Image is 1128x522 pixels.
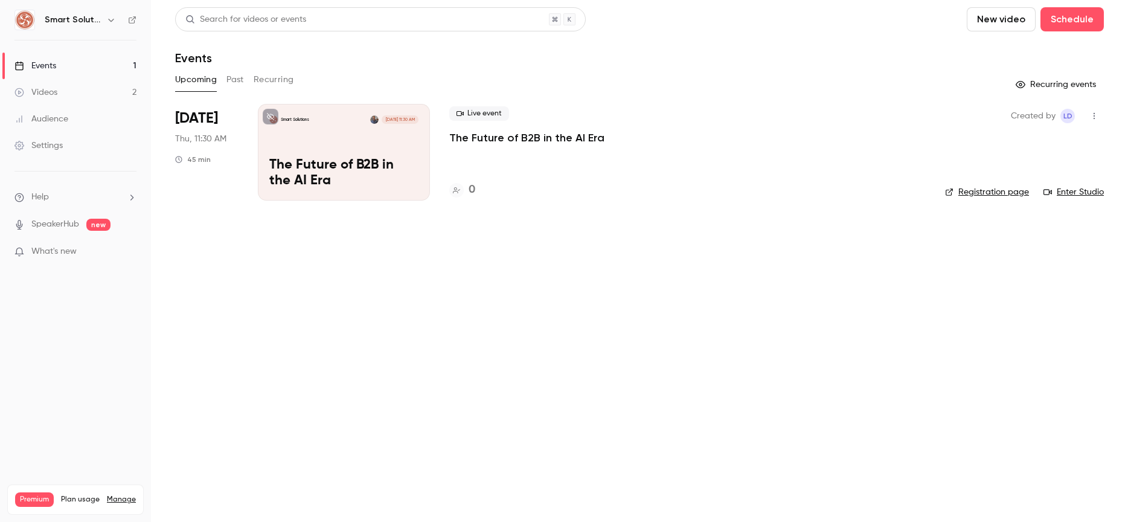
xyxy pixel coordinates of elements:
span: Help [31,191,49,204]
a: Enter Studio [1043,186,1104,198]
li: help-dropdown-opener [14,191,136,204]
button: Schedule [1040,7,1104,31]
span: new [86,219,111,231]
span: Thu, 11:30 AM [175,133,226,145]
button: New video [967,7,1036,31]
a: 0 [449,182,475,198]
h6: Smart Solutions [45,14,101,26]
p: The Future of B2B in the AI Era [269,158,418,189]
div: 45 min [175,155,211,164]
button: Upcoming [175,70,217,89]
button: Past [226,70,244,89]
span: Created by [1011,109,1056,123]
a: The Future of B2B in the AI EraSmart SolutionsJason Greenwood[DATE] 11:30 AMThe Future of B2B in ... [258,104,430,201]
p: Smart Solutions [281,117,309,123]
h4: 0 [469,182,475,198]
span: What's new [31,245,77,258]
span: [DATE] 11:30 AM [382,115,418,124]
img: Jason Greenwood [370,115,379,124]
span: LD [1063,109,1072,123]
div: Audience [14,113,68,125]
div: Nov 6 Thu, 11:30 AM (America/Detroit) [175,104,239,201]
a: Registration page [945,186,1029,198]
div: Search for videos or events [185,13,306,26]
span: Plan usage [61,495,100,504]
span: Premium [15,492,54,507]
a: Manage [107,495,136,504]
span: Live event [449,106,509,121]
span: Lyndsay Dean [1060,109,1075,123]
span: [DATE] [175,109,218,128]
div: Settings [14,140,63,152]
a: SpeakerHub [31,218,79,231]
h1: Events [175,51,212,65]
button: Recurring events [1010,75,1104,94]
button: Recurring [254,70,294,89]
div: Events [14,60,56,72]
div: Videos [14,86,57,98]
a: The Future of B2B in the AI Era [449,130,604,145]
img: Smart Solutions [15,10,34,30]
